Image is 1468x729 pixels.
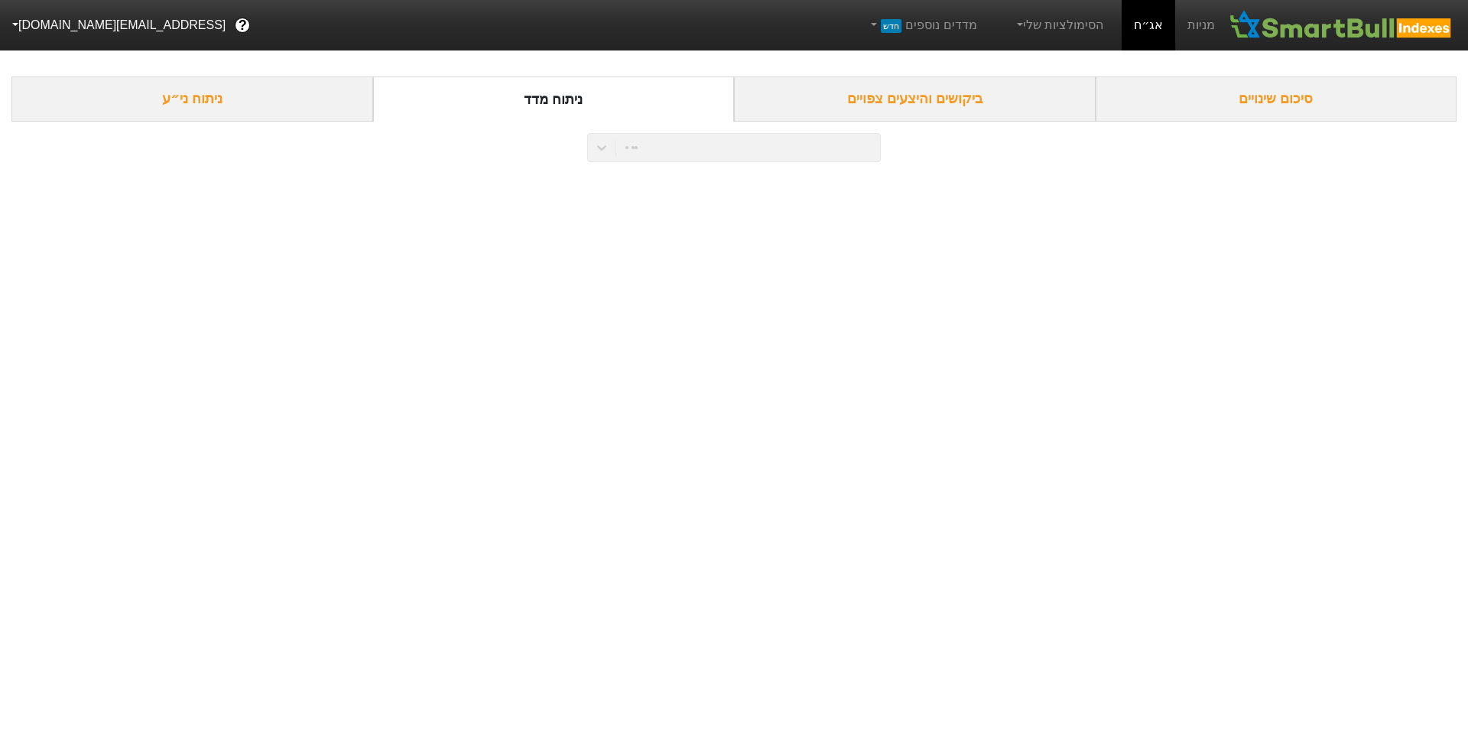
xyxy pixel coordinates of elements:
div: סיכום שינויים [1096,76,1457,122]
img: SmartBull [1227,10,1456,41]
div: ביקושים והיצעים צפויים [734,76,1096,122]
a: מדדים נוספיםחדש [862,10,983,41]
span: חדש [881,19,901,33]
div: ניתוח ני״ע [11,76,373,122]
div: ניתוח מדד [373,76,735,122]
span: ? [239,15,247,36]
a: הסימולציות שלי [1008,10,1110,41]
